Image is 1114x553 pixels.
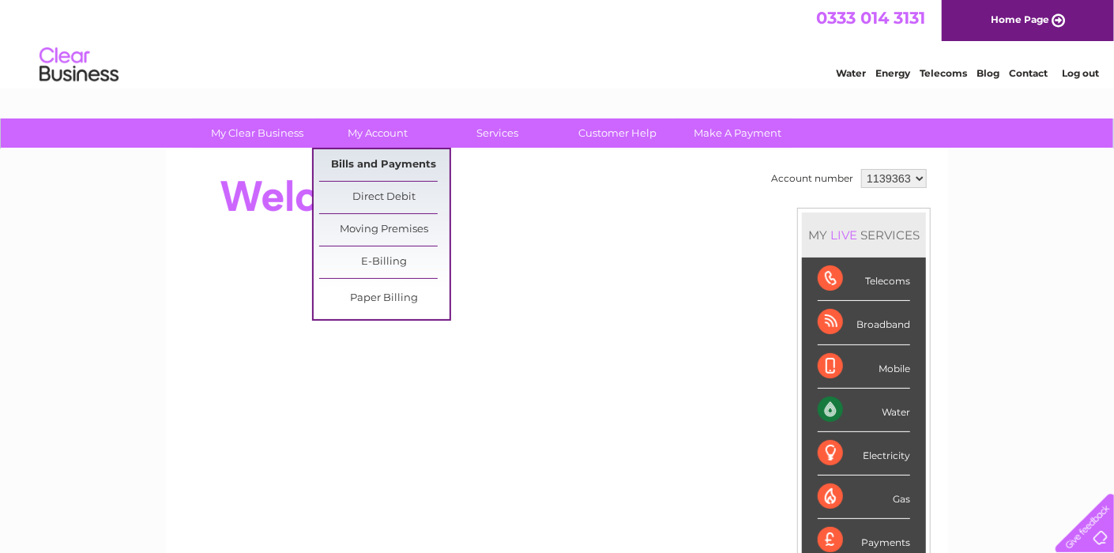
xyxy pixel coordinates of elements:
[802,213,926,258] div: MY SERVICES
[920,67,967,79] a: Telecoms
[818,258,910,301] div: Telecoms
[818,432,910,476] div: Electricity
[39,41,119,89] img: logo.png
[185,9,931,77] div: Clear Business is a trading name of Verastar Limited (registered in [GEOGRAPHIC_DATA] No. 3667643...
[767,165,857,192] td: Account number
[553,118,683,148] a: Customer Help
[977,67,999,79] a: Blog
[818,301,910,344] div: Broadband
[319,246,450,278] a: E-Billing
[836,67,866,79] a: Water
[193,118,323,148] a: My Clear Business
[319,149,450,181] a: Bills and Payments
[818,345,910,389] div: Mobile
[673,118,804,148] a: Make A Payment
[319,283,450,314] a: Paper Billing
[827,228,860,243] div: LIVE
[818,389,910,432] div: Water
[816,8,925,28] a: 0333 014 3131
[1009,67,1048,79] a: Contact
[1062,67,1099,79] a: Log out
[313,118,443,148] a: My Account
[875,67,910,79] a: Energy
[319,214,450,246] a: Moving Premises
[433,118,563,148] a: Services
[818,476,910,519] div: Gas
[319,182,450,213] a: Direct Debit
